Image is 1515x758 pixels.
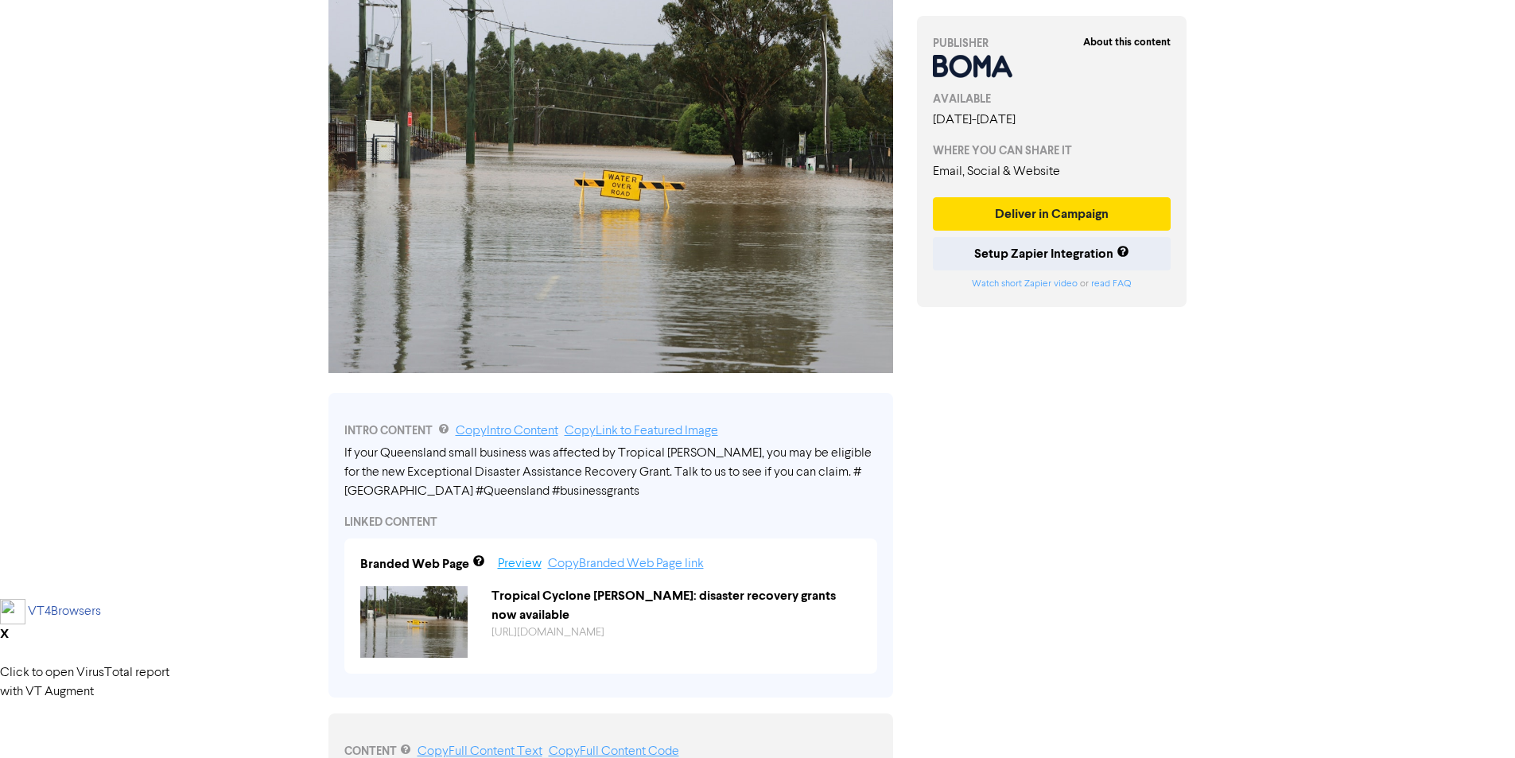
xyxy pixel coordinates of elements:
a: Copy Intro Content [456,425,558,437]
a: Copy Full Content Code [549,745,679,758]
button: Deliver in Campaign [933,197,1171,231]
a: read FAQ [1091,279,1131,289]
div: or [933,277,1171,291]
div: Tropical Cyclone [PERSON_NAME]: disaster recovery grants now available [480,586,873,624]
strong: About this content [1083,36,1171,49]
a: Copy Branded Web Page link [548,558,704,570]
div: https://public2.bomamarketing.com/cp/1N29K7AcgShKsBTt19HRGs?sa=EOxpf6Fk [480,624,873,641]
a: Preview [498,558,542,570]
a: VT4Browsers [28,605,101,618]
button: Setup Zapier Integration [933,237,1171,270]
div: Email, Social & Website [933,162,1171,181]
a: [URL][DOMAIN_NAME] [491,627,604,638]
div: LINKED CONTENT [344,514,877,531]
div: WHERE YOU CAN SHARE IT [933,142,1171,159]
div: PUBLISHER [933,35,1171,52]
div: AVAILABLE [933,91,1171,107]
a: Copy Full Content Text [418,745,542,758]
a: Copy Link to Featured Image [565,425,718,437]
div: Branded Web Page [360,554,469,573]
a: Watch short Zapier video [972,279,1078,289]
div: [DATE] - [DATE] [933,111,1171,130]
div: If your Queensland small business was affected by Tropical [PERSON_NAME], you may be eligible for... [344,444,877,501]
div: INTRO CONTENT [344,422,877,441]
iframe: Chat Widget [1435,682,1515,758]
